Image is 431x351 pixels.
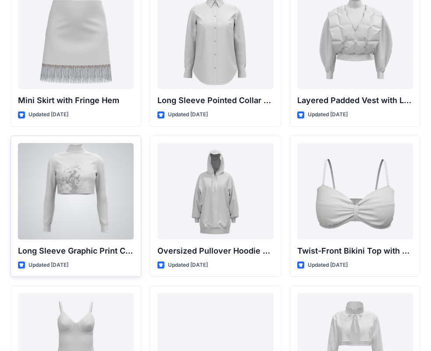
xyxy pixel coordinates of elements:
[28,261,68,270] p: Updated [DATE]
[18,245,134,257] p: Long Sleeve Graphic Print Cropped Turtleneck
[18,143,134,240] a: Long Sleeve Graphic Print Cropped Turtleneck
[297,245,413,257] p: Twist-Front Bikini Top with Thin Straps
[157,143,273,240] a: Oversized Pullover Hoodie with Front Pocket
[157,245,273,257] p: Oversized Pullover Hoodie with Front Pocket
[308,261,348,270] p: Updated [DATE]
[308,110,348,119] p: Updated [DATE]
[157,94,273,107] p: Long Sleeve Pointed Collar Button-Up Shirt
[18,94,134,107] p: Mini Skirt with Fringe Hem
[168,261,208,270] p: Updated [DATE]
[297,94,413,107] p: Layered Padded Vest with Long Sleeve Top
[28,110,68,119] p: Updated [DATE]
[297,143,413,240] a: Twist-Front Bikini Top with Thin Straps
[168,110,208,119] p: Updated [DATE]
